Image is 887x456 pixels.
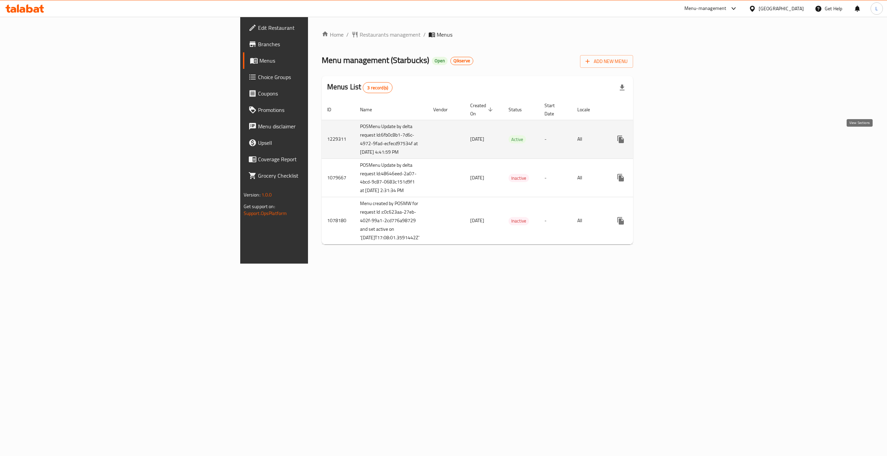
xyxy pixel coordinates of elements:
span: ID [327,105,340,114]
span: Promotions [258,106,383,114]
button: more [613,213,629,229]
a: Choice Groups [243,69,388,85]
span: [DATE] [470,216,484,225]
span: Choice Groups [258,73,383,81]
td: All [572,159,607,197]
table: enhanced table [322,99,684,245]
td: POSMenu Update by delta request Id:6fb0c8b1-7d6c-4972-9fad-ecfecd97534f at [DATE] 4:41:59 PM [355,120,428,159]
span: Created On [470,101,495,118]
td: POSMenu Update by delta request Id:48646eed-2a07-4bcd-9c87-0683c151d9f1 at [DATE] 2:31:34 PM [355,159,428,197]
th: Actions [607,99,684,120]
div: Export file [614,79,630,96]
button: Change Status [629,169,645,186]
a: Menus [243,52,388,69]
td: - [539,120,572,159]
button: Change Status [629,213,645,229]
span: Name [360,105,381,114]
span: 1.0.0 [261,190,272,199]
button: Add New Menu [580,55,633,68]
a: Coupons [243,85,388,102]
span: Active [509,136,526,143]
div: [GEOGRAPHIC_DATA] [759,5,804,12]
h2: Menus List [327,82,393,93]
span: L [875,5,878,12]
span: Inactive [509,217,529,225]
span: Upsell [258,139,383,147]
a: Branches [243,36,388,52]
a: Coverage Report [243,151,388,167]
span: Menu disclaimer [258,122,383,130]
button: Change Status [629,131,645,148]
span: Open [432,58,448,64]
span: Status [509,105,531,114]
a: Grocery Checklist [243,167,388,184]
span: Grocery Checklist [258,172,383,180]
span: Vendor [433,105,457,114]
span: 3 record(s) [363,85,392,91]
div: Menu-management [684,4,727,13]
span: Get support on: [244,202,275,211]
td: - [539,159,572,197]
div: Total records count [363,82,393,93]
span: [DATE] [470,135,484,143]
a: Menu disclaimer [243,118,388,135]
button: more [613,131,629,148]
span: Qikserve [451,58,473,64]
span: Start Date [544,101,564,118]
td: - [539,197,572,244]
span: Coupons [258,89,383,98]
span: Inactive [509,174,529,182]
a: Edit Restaurant [243,20,388,36]
span: Version: [244,190,260,199]
li: / [423,30,426,39]
td: All [572,197,607,244]
span: Restaurants management [360,30,421,39]
div: Open [432,57,448,65]
span: Menus [437,30,452,39]
span: Add New Menu [586,57,628,66]
span: Coverage Report [258,155,383,163]
td: Menu created by POSMW for request Id :c0c623aa-27eb-402f-99a1-2cd776a98729 and set active on '[DA... [355,197,428,244]
span: Locale [577,105,599,114]
span: [DATE] [470,173,484,182]
span: Edit Restaurant [258,24,383,32]
a: Promotions [243,102,388,118]
span: Menu management ( Starbucks ) [322,52,429,68]
button: more [613,169,629,186]
span: Menus [259,56,383,65]
nav: breadcrumb [322,30,633,39]
a: Upsell [243,135,388,151]
span: Branches [258,40,383,48]
td: All [572,120,607,159]
a: Support.OpsPlatform [244,209,287,218]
